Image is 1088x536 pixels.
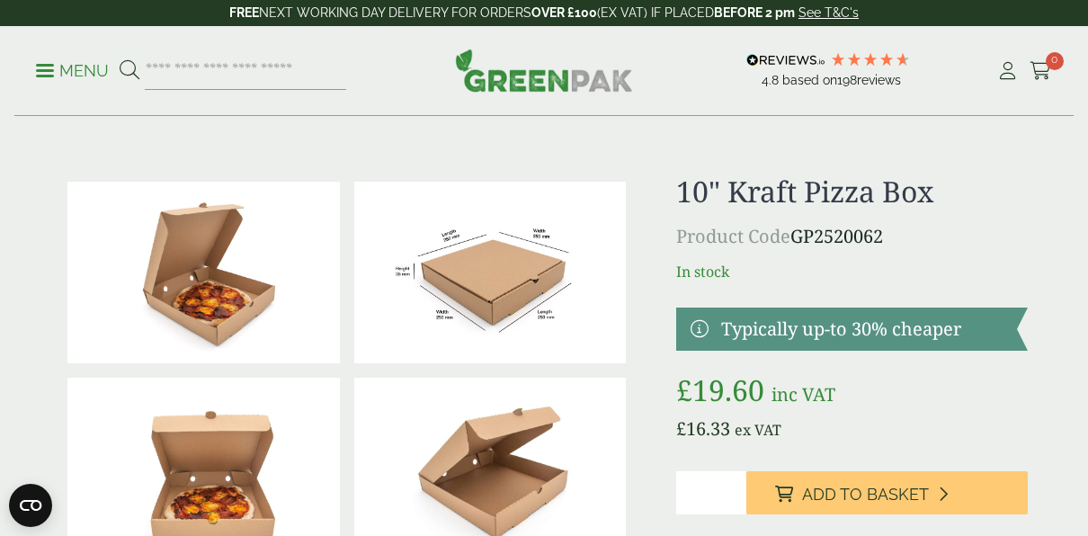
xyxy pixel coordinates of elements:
[676,371,692,409] span: £
[36,60,109,82] p: Menu
[531,5,597,20] strong: OVER £100
[996,62,1019,80] i: My Account
[830,51,911,67] div: 4.79 Stars
[676,174,1028,209] h1: 10" Kraft Pizza Box
[67,182,340,363] img: 10.5
[676,261,1028,282] p: In stock
[676,224,790,248] span: Product Code
[676,371,764,409] bdi: 19.60
[746,471,1028,514] button: Add to Basket
[746,54,825,67] img: REVIEWS.io
[802,485,929,505] span: Add to Basket
[455,49,633,92] img: GreenPak Supplies
[1030,58,1052,85] a: 0
[762,73,782,87] span: 4.8
[735,420,781,440] span: ex VAT
[1030,62,1052,80] i: Cart
[676,223,1028,250] p: GP2520062
[676,416,686,441] span: £
[354,182,627,363] img: Pizza_10
[229,5,259,20] strong: FREE
[36,60,109,78] a: Menu
[1046,52,1064,70] span: 0
[798,5,859,20] a: See T&C's
[714,5,795,20] strong: BEFORE 2 pm
[857,73,901,87] span: reviews
[676,416,730,441] bdi: 16.33
[782,73,837,87] span: Based on
[771,382,835,406] span: inc VAT
[837,73,857,87] span: 198
[9,484,52,527] button: Open CMP widget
